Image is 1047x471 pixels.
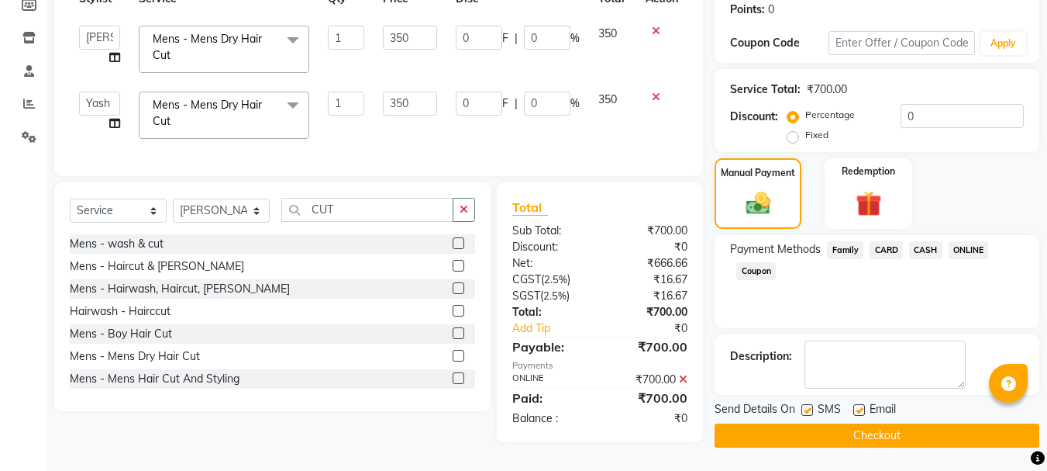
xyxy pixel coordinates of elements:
div: ₹700.00 [600,338,699,356]
div: Coupon Code [730,35,828,51]
span: Family [827,241,863,259]
span: Mens - Mens Dry Hair Cut [153,32,262,62]
span: 2.5% [543,289,567,302]
a: x [170,48,177,62]
div: ₹0 [600,239,699,255]
span: Email [870,401,896,421]
div: Discount: [501,239,600,255]
img: _cash.svg [739,189,778,217]
div: ₹700.00 [600,223,699,239]
a: x [170,114,177,128]
label: Redemption [842,165,895,178]
div: ₹16.67 [600,272,699,288]
span: SGST [512,289,540,303]
div: Mens - Mens Hair Cut And Styling [70,371,239,387]
span: Payment Methods [730,241,821,258]
button: Checkout [715,424,1039,448]
div: ₹0 [617,320,700,337]
div: Points: [730,2,765,18]
span: CASH [909,241,942,259]
div: Net: [501,255,600,272]
div: Service Total: [730,81,801,98]
a: Add Tip [501,320,616,337]
div: Mens - Boy Hair Cut [70,326,172,342]
div: Mens - Haircut & [PERSON_NAME] [70,258,244,275]
span: 350 [598,26,617,40]
div: ₹666.66 [600,255,699,272]
div: Mens - wash & cut [70,236,164,252]
span: CARD [870,241,903,259]
span: Total [512,199,548,216]
div: Balance : [501,410,600,427]
div: Total: [501,304,600,320]
div: 0 [768,2,774,18]
label: Manual Payment [721,166,795,180]
div: ₹700.00 [600,304,699,320]
label: Fixed [805,128,828,142]
div: Mens - Hairwash, Haircut, [PERSON_NAME] [70,281,290,297]
div: Paid: [501,389,600,407]
div: ( ) [501,272,600,288]
span: 2.5% [544,273,567,286]
span: F [502,30,508,47]
div: ₹0 [600,410,699,427]
span: | [515,95,518,112]
span: Send Details On [715,401,795,421]
div: ₹700.00 [600,389,699,407]
div: ( ) [501,288,600,304]
div: Payments [512,359,687,372]
div: Mens - Mens Dry Hair Cut [70,348,200,365]
div: ₹700.00 [600,372,699,388]
span: CGST [512,272,541,286]
span: 350 [598,92,617,106]
div: ONLINE [501,372,600,388]
span: % [570,95,580,112]
input: Enter Offer / Coupon Code [828,31,975,55]
button: Apply [981,32,1025,55]
span: F [502,95,508,112]
div: Hairwash - Hairccut [70,303,170,320]
div: ₹16.67 [600,288,699,304]
div: Discount: [730,109,778,125]
span: Coupon [736,262,776,280]
img: _gift.svg [848,188,890,220]
span: Mens - Mens Dry Hair Cut [153,98,262,128]
span: % [570,30,580,47]
span: SMS [818,401,841,421]
span: ONLINE [949,241,989,259]
div: ₹700.00 [807,81,847,98]
div: Payable: [501,338,600,356]
span: | [515,30,518,47]
div: Sub Total: [501,223,600,239]
label: Percentage [805,108,855,122]
div: Description: [730,348,792,365]
input: Search or Scan [281,198,453,222]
